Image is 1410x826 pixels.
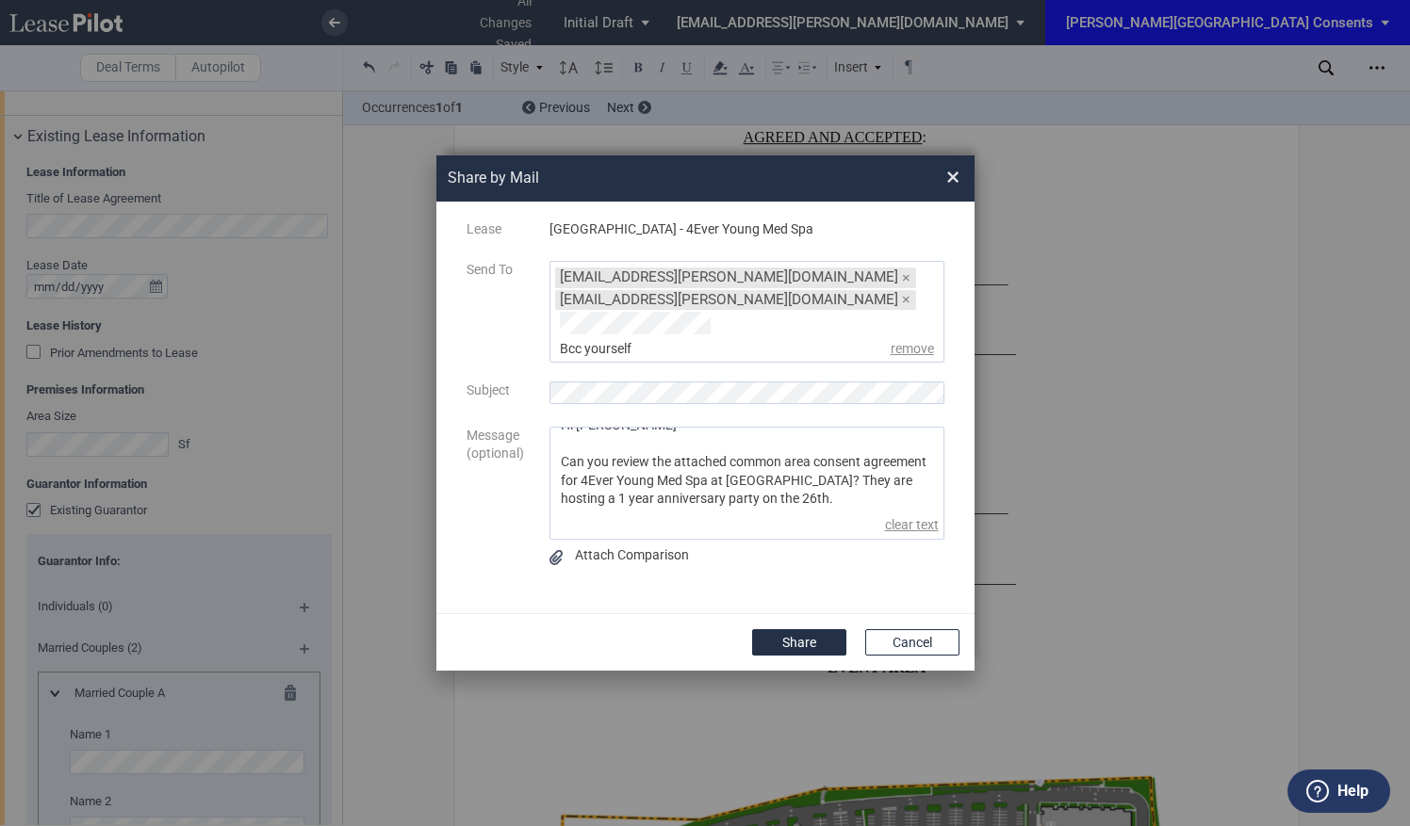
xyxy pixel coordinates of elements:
[467,221,501,236] span: Lease
[946,162,959,192] span: ×
[1337,779,1369,803] label: Help
[560,291,898,308] span: [EMAIL_ADDRESS][PERSON_NAME][DOMAIN_NAME]
[448,168,874,188] h2: Share by Mail
[902,291,910,307] span: ×
[549,381,944,404] input: Subject
[560,268,898,285] span: [EMAIL_ADDRESS][PERSON_NAME][DOMAIN_NAME]
[560,340,944,359] div: Bcc yourself
[891,340,934,359] span: remove
[865,629,959,656] button: Cancel
[885,516,939,535] span: clear text
[902,269,910,285] span: ×
[752,629,846,656] button: Share
[436,155,975,672] md-dialog: Share by ...
[467,262,513,277] span: Send To
[575,547,689,562] span: Attach Comparison
[549,540,944,572] div: Compare
[549,221,813,236] span: [GEOGRAPHIC_DATA] - 4Ever Young Med Spa
[467,428,524,462] span: Message (optional)
[550,428,943,511] textarea: message
[467,382,510,397] span: Subject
